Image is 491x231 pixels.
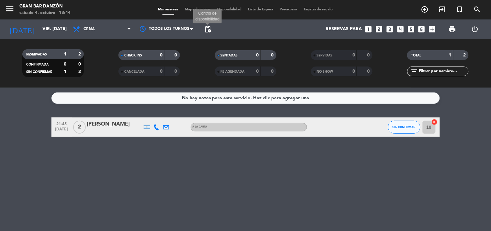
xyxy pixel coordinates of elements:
[418,25,426,33] i: looks_6
[221,70,245,73] span: RE AGENDADA
[256,69,259,74] strong: 0
[317,54,333,57] span: SERVIDAS
[326,27,362,32] span: Reservas para
[124,54,142,57] span: CHECK INS
[124,70,144,73] span: CANCELADA
[428,25,437,33] i: add_box
[19,10,71,16] div: sábado 4. octubre - 18:44
[463,53,467,57] strong: 2
[245,8,276,11] span: Lista de Espera
[393,125,416,129] span: SIN CONFIRMAR
[78,69,82,74] strong: 2
[26,53,47,56] span: RESERVADAS
[204,25,212,33] span: pending_actions
[5,4,15,16] button: menu
[214,8,245,11] span: Disponibilidad
[367,53,371,57] strong: 0
[300,8,336,11] span: Tarjetas de regalo
[276,8,300,11] span: Pre-acceso
[221,54,238,57] span: SENTADAS
[73,121,86,134] span: 2
[471,25,479,33] i: power_settings_new
[26,63,49,66] span: CONFIRMADA
[407,25,415,33] i: looks_5
[182,94,309,102] div: No hay notas para este servicio. Haz clic para agregar una
[464,19,486,39] div: LOG OUT
[64,62,66,67] strong: 0
[64,69,66,74] strong: 1
[418,68,468,75] input: Filtrar por nombre...
[19,3,71,10] div: Gran Bar Danzón
[431,119,438,125] i: cancel
[449,53,452,57] strong: 1
[456,6,464,13] i: turned_in_not
[317,70,333,73] span: NO SHOW
[396,25,405,33] i: looks_4
[160,53,162,57] strong: 0
[84,27,95,31] span: Cena
[5,4,15,14] i: menu
[271,53,275,57] strong: 0
[449,25,456,33] span: print
[421,6,429,13] i: add_circle_outline
[64,52,66,56] strong: 1
[375,25,383,33] i: looks_two
[5,22,39,36] i: [DATE]
[352,53,355,57] strong: 0
[411,54,421,57] span: TOTAL
[193,126,207,128] span: A LA CARTA
[87,120,142,128] div: [PERSON_NAME]
[439,6,446,13] i: exit_to_app
[367,69,371,74] strong: 0
[160,69,162,74] strong: 0
[182,8,214,11] span: Mapa de mesas
[410,67,418,75] i: filter_list
[175,69,179,74] strong: 0
[193,9,222,24] div: Control de disponibilidad
[54,127,70,135] span: [DATE]
[388,121,420,134] button: SIN CONFIRMAR
[271,69,275,74] strong: 0
[175,53,179,57] strong: 0
[26,70,52,74] span: SIN CONFIRMAR
[60,25,68,33] i: arrow_drop_down
[352,69,355,74] strong: 0
[474,6,481,13] i: search
[256,53,259,57] strong: 0
[78,52,82,56] strong: 2
[364,25,373,33] i: looks_one
[385,25,394,33] i: looks_3
[155,8,182,11] span: Mis reservas
[78,62,82,67] strong: 0
[54,120,70,127] span: 21:45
